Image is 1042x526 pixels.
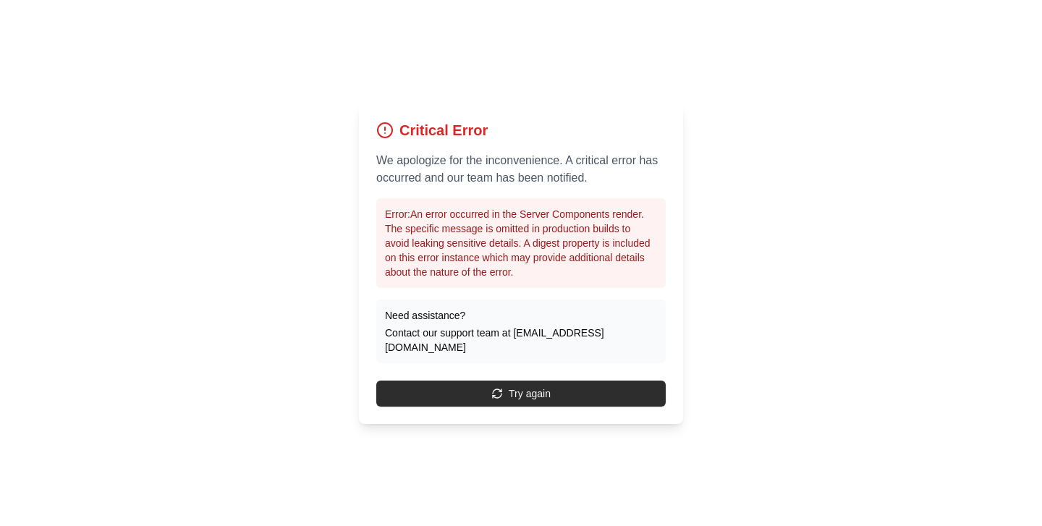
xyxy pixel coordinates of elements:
[376,152,666,187] p: We apologize for the inconvenience. A critical error has occurred and our team has been notified.
[385,308,657,323] p: Need assistance?
[376,381,666,407] button: Try again
[385,326,657,355] p: Contact our support team at
[399,120,488,140] h1: Critical Error
[385,207,657,279] p: Error: An error occurred in the Server Components render. The specific message is omitted in prod...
